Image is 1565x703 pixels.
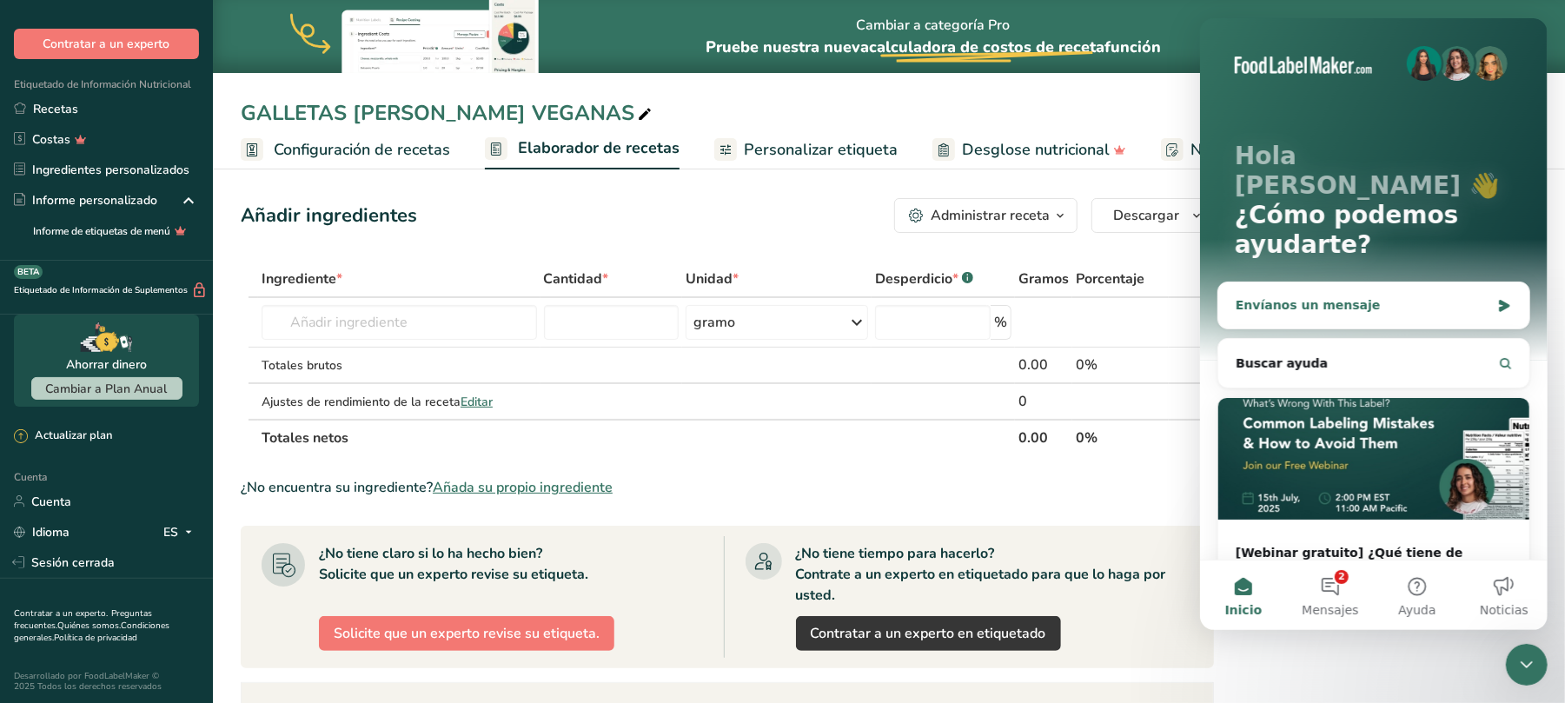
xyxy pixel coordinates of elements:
font: 0.00 [1018,355,1048,375]
font: Solicite que un experto revise su etiqueta. [319,565,588,584]
a: Elaborador de recetas [485,129,680,170]
font: BETA [17,266,39,278]
font: ¿No encuentra su ingrediente? [241,478,433,497]
font: Contratar a un experto en etiquetado [811,624,1046,643]
font: Etiquetado de Información Nutricional [14,77,191,91]
iframe: Chat en vivo de Intercom [1506,644,1548,686]
font: Personalizar etiqueta [744,139,898,160]
font: Editar [461,394,493,410]
font: Ingredientes personalizados [32,162,189,178]
font: Cuenta [14,470,47,484]
a: Desglose nutricional [932,130,1126,169]
font: Informe personalizado [32,192,157,209]
font: 0 [1018,392,1027,411]
a: Quiénes somos. [57,620,121,632]
font: 2025 Todos los derechos reservados [14,680,162,693]
font: Etiquetado de Información de Suplementos [14,284,188,296]
font: Actualizar plan [35,428,112,443]
a: Preguntas frecuentes. [14,607,152,632]
font: Desperdicio [875,269,952,288]
font: Configuración de recetas [274,139,450,160]
font: Notas y adjuntos [1190,139,1311,160]
font: ¿No tiene claro si lo ha hecho bien? [319,544,542,563]
font: función [1104,36,1161,57]
font: GALLETAS [PERSON_NAME] VEGANAS [241,99,634,127]
font: 0% [1076,355,1097,375]
font: Añada su propio ingrediente [433,478,613,497]
font: Porcentaje [1076,269,1144,288]
font: Gramos [1018,269,1069,288]
font: Sesión cerrada [31,554,115,571]
a: Personalizar etiqueta [714,130,898,169]
font: 0% [1076,428,1097,448]
font: calculadora de costos de receta [869,36,1104,57]
font: Pruebe nuestra nueva [706,36,869,57]
font: Desglose nutricional [962,139,1110,160]
a: Política de privacidad [54,632,137,644]
font: Ingrediente [262,269,336,288]
font: Recetas [33,101,78,117]
font: Contratar a un experto [43,36,170,52]
iframe: Chat en vivo de Intercom [1200,18,1548,630]
font: Cambiar a categoría Pro [857,16,1011,35]
font: Solicite que un experto revise su etiqueta. [334,624,600,643]
a: Contratar a un experto. [14,607,108,620]
font: Cuenta [31,494,71,510]
font: ES [163,524,178,541]
button: Descargar [1091,198,1214,233]
font: Totales brutos [262,357,342,374]
font: Informe de etiquetas de menú [33,224,170,238]
font: Cambiar a Plan Anual [46,381,168,397]
font: ¿No tiene tiempo para hacerlo? [796,544,995,563]
font: Contrate a un experto en etiquetado para que lo haga por usted. [796,565,1166,605]
font: gramo [693,313,735,332]
font: Idioma [32,524,70,541]
font: Elaborador de recetas [518,137,680,158]
font: Desarrollado por FoodLabelMaker © [14,670,159,682]
font: Ajustes de rendimiento de la receta [262,394,461,410]
font: Unidad [686,269,733,288]
a: Notas y adjuntos [1161,130,1311,169]
font: Administrar receta [931,206,1050,225]
a: Contratar a un experto en etiquetado [796,616,1061,651]
font: Ahorrar dinero [66,356,147,373]
font: Descargar [1113,206,1179,225]
font: Costas [32,131,70,148]
font: Cantidad [544,269,603,288]
button: Solicite que un experto revise su etiqueta. [319,616,614,651]
button: Cambiar a Plan Anual [31,377,182,400]
font: 0.00 [1018,428,1048,448]
input: Añadir ingrediente [262,305,537,340]
a: Condiciones generales. [14,620,169,644]
font: Añadir ingredientes [241,202,417,229]
font: Totales netos [262,428,348,448]
button: Administrar receta [894,198,1078,233]
a: Configuración de recetas [241,130,450,169]
button: Contratar a un experto [14,29,199,59]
